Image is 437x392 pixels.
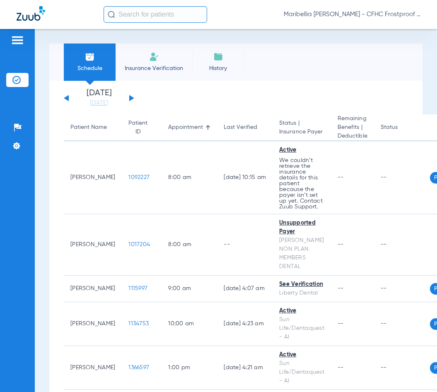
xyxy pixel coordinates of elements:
[217,302,273,346] td: [DATE] 4:23 AM
[224,123,266,132] div: Last Verified
[162,276,217,302] td: 9:00 AM
[374,114,430,141] th: Status
[162,302,217,346] td: 10:00 AM
[64,141,122,214] td: [PERSON_NAME]
[396,352,437,392] iframe: Chat Widget
[279,157,324,210] p: We couldn’t retrieve the insurance details for this patient because the payer isn’t set up yet. C...
[279,359,324,385] div: Sun Life/Dentaquest - AI
[70,123,115,132] div: Patient Name
[198,64,238,73] span: History
[217,141,273,214] td: [DATE] 10:15 AM
[279,236,324,271] div: [PERSON_NAME] NON PLAN MEMBERS DENTAL
[168,123,203,132] div: Appointment
[85,52,95,62] img: Schedule
[128,119,147,136] div: Patient ID
[74,89,124,107] li: [DATE]
[162,346,217,390] td: 1:00 PM
[128,286,147,291] span: 1115997
[128,321,149,327] span: 1134753
[284,10,420,19] span: Maribellia [PERSON_NAME] - CFHC Frostproof Dental
[338,365,344,370] span: --
[70,123,107,132] div: Patient Name
[128,242,150,247] span: 1017204
[338,286,344,291] span: --
[168,123,210,132] div: Appointment
[17,6,45,21] img: Zuub Logo
[279,146,324,155] div: Active
[162,141,217,214] td: 8:00 AM
[128,365,149,370] span: 1366597
[374,276,430,302] td: --
[273,114,331,141] th: Status |
[279,128,324,136] span: Insurance Payer
[74,99,124,107] a: [DATE]
[338,132,367,140] span: Deductible
[70,64,109,73] span: Schedule
[104,6,207,23] input: Search for patients
[338,242,344,247] span: --
[279,315,324,341] div: Sun Life/Dentaquest - AI
[64,302,122,346] td: [PERSON_NAME]
[108,11,115,18] img: Search Icon
[338,321,344,327] span: --
[279,280,324,289] div: See Verification
[64,214,122,276] td: [PERSON_NAME]
[64,346,122,390] td: [PERSON_NAME]
[279,289,324,298] div: Liberty Dental
[331,114,374,141] th: Remaining Benefits |
[128,174,150,180] span: 1092227
[224,123,257,132] div: Last Verified
[279,307,324,315] div: Active
[217,214,273,276] td: --
[374,214,430,276] td: --
[279,351,324,359] div: Active
[162,214,217,276] td: 8:00 AM
[374,346,430,390] td: --
[64,276,122,302] td: [PERSON_NAME]
[374,141,430,214] td: --
[338,174,344,180] span: --
[11,35,24,45] img: hamburger-icon
[374,302,430,346] td: --
[122,64,186,73] span: Insurance Verification
[279,219,324,236] div: Unsupported Payer
[217,276,273,302] td: [DATE] 4:07 AM
[128,119,155,136] div: Patient ID
[213,52,223,62] img: History
[217,346,273,390] td: [DATE] 4:21 AM
[149,52,159,62] img: Manual Insurance Verification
